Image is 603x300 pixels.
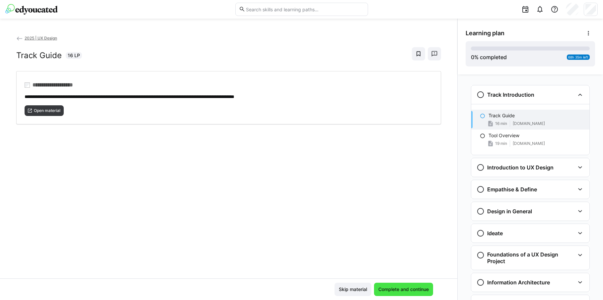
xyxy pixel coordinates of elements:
[513,141,545,146] span: [DOMAIN_NAME]
[374,283,433,296] button: Complete and continue
[487,279,550,286] h3: Information Architecture
[487,164,554,171] h3: Introduction to UX Design
[25,105,64,116] button: Open material
[487,208,532,215] h3: Design in General
[16,36,57,41] a: 2025 | UX Design
[489,112,515,119] p: Track Guide
[471,54,474,60] span: 0
[487,251,575,264] h3: Foundations of a UX Design Project
[568,55,588,59] span: 68h 35m left
[335,283,371,296] button: Skip material
[471,53,507,61] div: % completed
[25,36,57,41] span: 2025 | UX Design
[495,141,507,146] span: 19 min
[338,286,368,293] span: Skip material
[245,6,364,12] input: Search skills and learning paths…
[16,50,62,60] h2: Track Guide
[68,52,80,59] span: 16 LP
[489,132,519,139] p: Tool Overview
[33,108,61,113] span: Open material
[487,230,503,237] h3: Ideate
[487,186,537,193] h3: Empathise & Define
[377,286,430,293] span: Complete and continue
[487,91,534,98] h3: Track Introduction
[466,30,504,37] span: Learning plan
[513,121,545,126] span: [DOMAIN_NAME]
[495,121,507,126] span: 16 min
